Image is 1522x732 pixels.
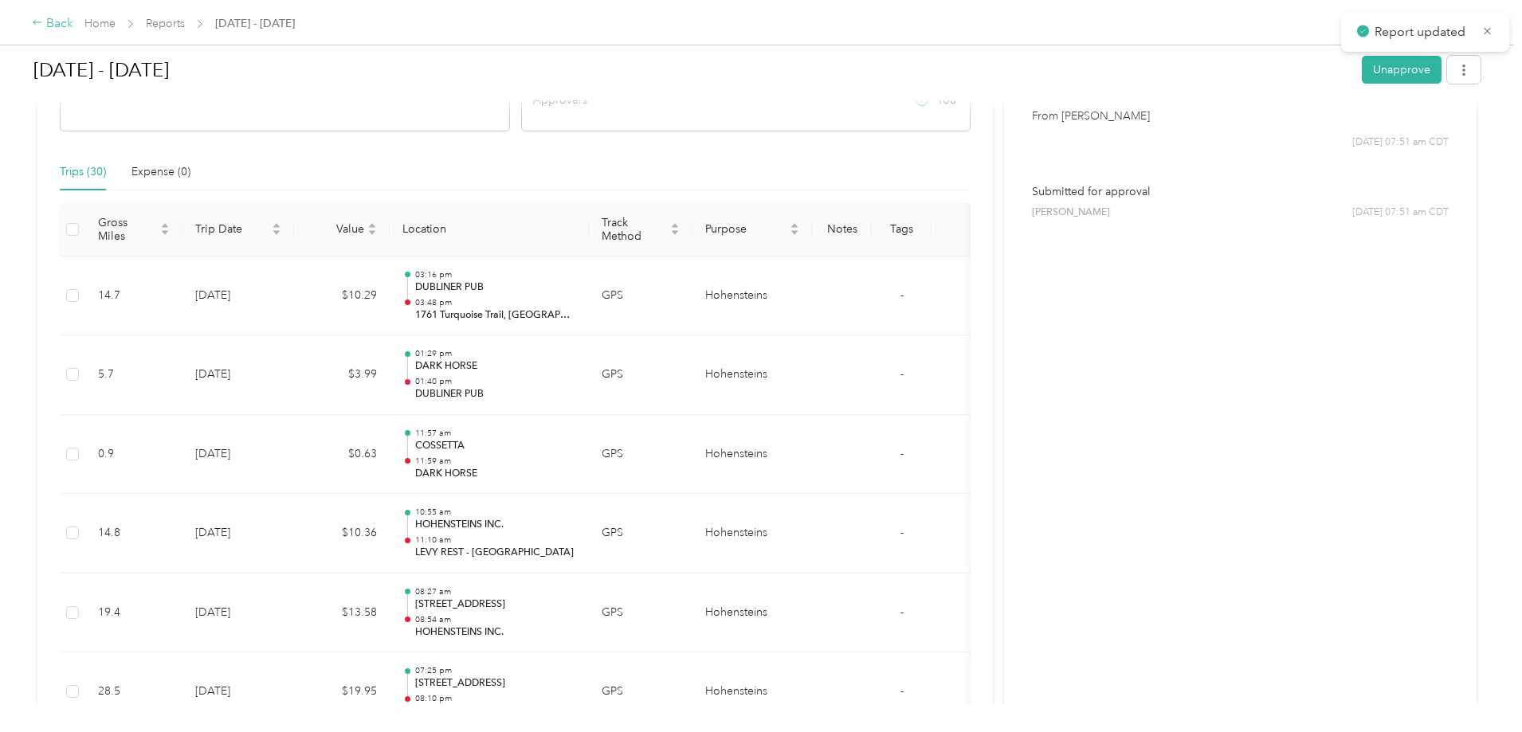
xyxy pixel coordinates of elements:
p: HOHENSTEINS INC. [415,625,576,640]
td: Hohensteins [692,256,812,336]
th: Tags [872,203,932,256]
td: $10.36 [294,494,390,573]
td: 5.7 [85,335,182,415]
h1: Aug 24 - Sep 6, 2025 [33,51,1351,89]
p: 11:10 am [415,534,576,546]
td: GPS [589,494,692,573]
div: Expense (0) [131,163,190,181]
div: Back [32,14,73,33]
th: Track Method [589,203,692,256]
button: Unapprove [1362,56,1442,84]
p: [STREET_ADDRESS] [415,597,576,612]
td: $10.29 [294,256,390,336]
td: Hohensteins [692,652,812,732]
p: 01:29 pm [415,348,576,359]
span: - [900,367,904,381]
p: DUBLINER PUB [415,387,576,401]
p: 1761 Turquoise Trail, [GEOGRAPHIC_DATA], [GEOGRAPHIC_DATA], [GEOGRAPHIC_DATA] [415,308,576,323]
td: 19.4 [85,573,182,653]
div: Trips (30) [60,163,106,181]
th: Trip Date [182,203,294,256]
span: - [900,288,904,302]
span: Trip Date [195,222,269,236]
td: $3.99 [294,335,390,415]
span: - [900,684,904,698]
span: caret-up [670,221,680,230]
td: Hohensteins [692,573,812,653]
p: LEVY REST - [GEOGRAPHIC_DATA] [415,546,576,560]
td: Hohensteins [692,415,812,495]
span: caret-down [367,228,377,237]
td: [DATE] [182,415,294,495]
span: caret-up [160,221,170,230]
span: [PERSON_NAME] [1032,206,1110,220]
span: - [900,447,904,460]
p: 11:59 am [415,456,576,467]
p: HOHENSTEINS INC. [415,518,576,532]
span: caret-up [272,221,281,230]
span: caret-down [160,228,170,237]
th: Gross Miles [85,203,182,256]
td: [DATE] [182,256,294,336]
p: 07:25 pm [415,665,576,676]
p: 03:48 pm [415,297,576,308]
p: DARK HORSE [415,467,576,481]
th: Location [390,203,589,256]
span: [DATE] 07:51 am CDT [1352,135,1449,150]
td: GPS [589,652,692,732]
td: 14.7 [85,256,182,336]
span: - [900,605,904,619]
p: DUBLINER PUB [415,280,576,295]
a: Home [84,17,116,30]
td: GPS [589,573,692,653]
a: Reports [146,17,185,30]
td: GPS [589,415,692,495]
span: caret-up [790,221,799,230]
span: caret-up [367,221,377,230]
td: [DATE] [182,652,294,732]
span: Value [307,222,364,236]
p: Report updated [1375,22,1470,42]
p: From [PERSON_NAME] [1032,108,1449,124]
td: GPS [589,335,692,415]
td: $19.95 [294,652,390,732]
p: COSSETTA [415,439,576,453]
td: [DATE] [182,494,294,573]
td: $13.58 [294,573,390,653]
span: Gross Miles [98,216,157,243]
span: - [900,526,904,539]
p: DARK HORSE [415,359,576,374]
span: caret-down [670,228,680,237]
p: [STREET_ADDRESS] [415,676,576,691]
span: [DATE] - [DATE] [215,15,295,32]
p: 01:40 pm [415,376,576,387]
span: caret-down [790,228,799,237]
p: 11:57 am [415,428,576,439]
th: Notes [812,203,872,256]
span: [DATE] 07:51 am CDT [1352,206,1449,220]
td: [DATE] [182,573,294,653]
td: 28.5 [85,652,182,732]
td: [DATE] [182,335,294,415]
iframe: Everlance-gr Chat Button Frame [1433,643,1522,732]
p: 08:27 am [415,586,576,597]
p: 08:54 am [415,614,576,625]
td: GPS [589,256,692,336]
span: Track Method [602,216,667,243]
td: $0.63 [294,415,390,495]
th: Purpose [692,203,812,256]
td: Hohensteins [692,494,812,573]
p: 10:55 am [415,507,576,518]
td: 0.9 [85,415,182,495]
p: 03:16 pm [415,269,576,280]
span: Purpose [705,222,786,236]
th: Value [294,203,390,256]
p: Submitted for approval [1032,183,1449,200]
td: Hohensteins [692,335,812,415]
p: 08:10 pm [415,693,576,704]
span: caret-down [272,228,281,237]
td: 14.8 [85,494,182,573]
